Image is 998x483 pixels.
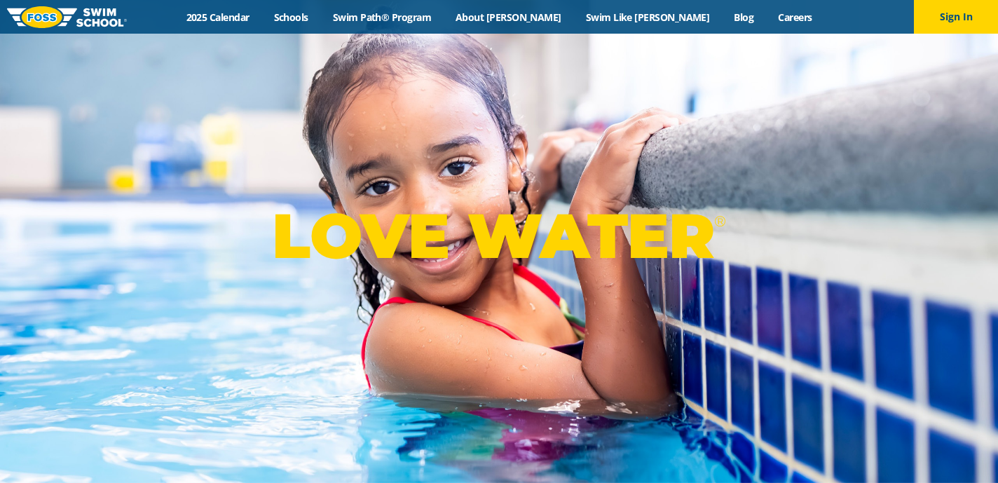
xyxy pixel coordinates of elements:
[444,11,574,24] a: About [PERSON_NAME]
[272,198,725,273] p: LOVE WATER
[261,11,320,24] a: Schools
[714,212,725,230] sup: ®
[7,6,127,28] img: FOSS Swim School Logo
[320,11,443,24] a: Swim Path® Program
[174,11,261,24] a: 2025 Calendar
[722,11,766,24] a: Blog
[573,11,722,24] a: Swim Like [PERSON_NAME]
[766,11,824,24] a: Careers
